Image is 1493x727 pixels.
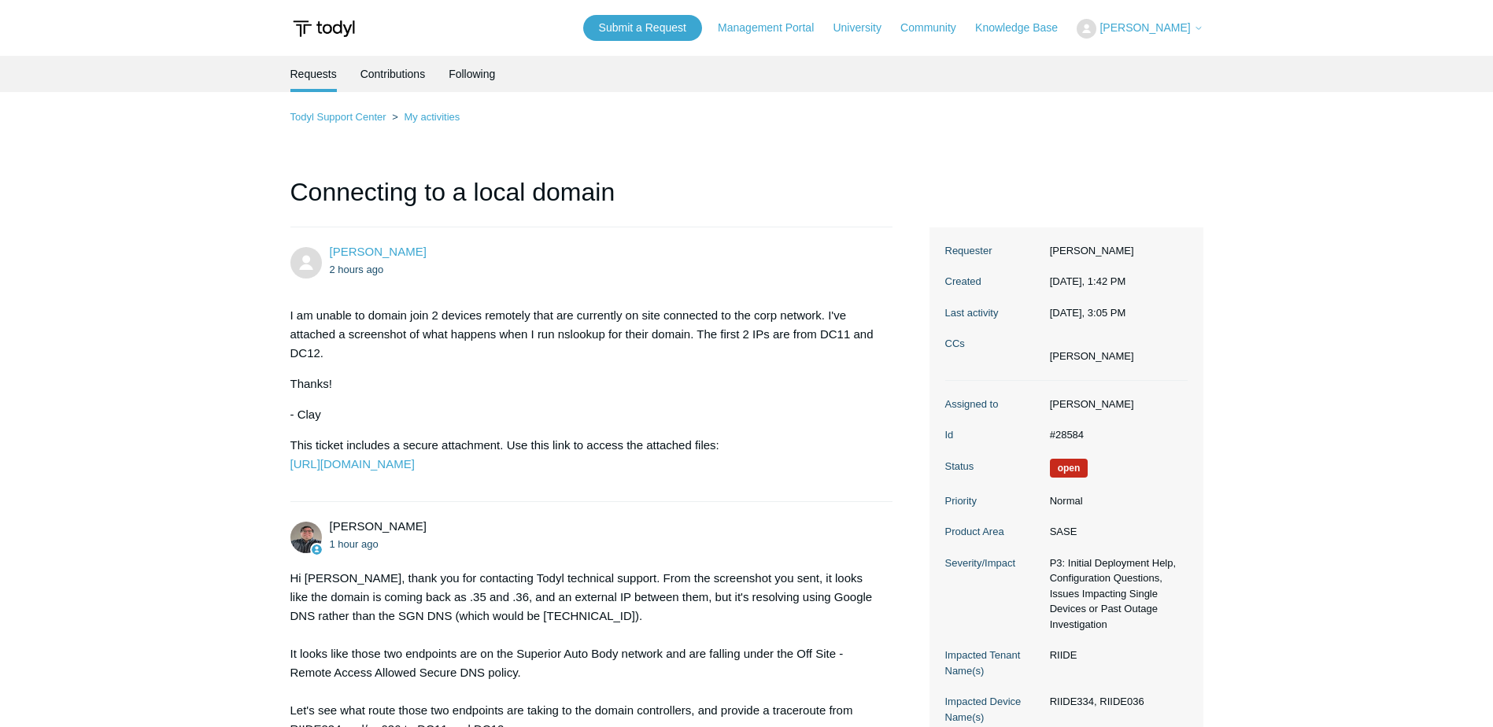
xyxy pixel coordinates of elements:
[1042,694,1188,710] dd: RIIDE334, RIIDE036
[1042,555,1188,633] dd: P3: Initial Deployment Help, Configuration Questions, Issues Impacting Single Devices or Past Out...
[583,15,702,41] a: Submit a Request
[290,375,878,393] p: Thanks!
[330,538,379,550] time: 10/01/2025, 14:10
[945,336,1042,352] dt: CCs
[975,20,1074,36] a: Knowledge Base
[945,459,1042,474] dt: Status
[945,243,1042,259] dt: Requester
[1042,243,1188,259] dd: [PERSON_NAME]
[290,306,878,363] p: I am unable to domain join 2 devices remotely that are currently on site connected to the corp ne...
[900,20,972,36] a: Community
[945,493,1042,509] dt: Priority
[290,111,386,123] a: Todyl Support Center
[1042,524,1188,540] dd: SASE
[290,436,878,474] p: This ticket includes a secure attachment. Use this link to access the attached files:
[1050,307,1126,319] time: 10/01/2025, 15:05
[1099,21,1190,34] span: [PERSON_NAME]
[1050,459,1088,478] span: We are working on a response for you
[1042,493,1188,509] dd: Normal
[1042,427,1188,443] dd: #28584
[290,173,893,227] h1: Connecting to a local domain
[945,305,1042,321] dt: Last activity
[449,56,495,92] a: Following
[290,405,878,424] p: - Clay
[290,111,390,123] li: Todyl Support Center
[945,397,1042,412] dt: Assigned to
[945,427,1042,443] dt: Id
[290,457,415,471] a: [URL][DOMAIN_NAME]
[330,245,427,258] span: Clay Wiebe
[833,20,896,36] a: University
[945,694,1042,725] dt: Impacted Device Name(s)
[290,56,337,92] li: Requests
[389,111,460,123] li: My activities
[330,245,427,258] a: [PERSON_NAME]
[330,519,427,533] span: Matt Robinson
[290,14,357,43] img: Todyl Support Center Help Center home page
[1042,648,1188,663] dd: RIIDE
[1050,349,1134,364] li: Erik Hjelte
[360,56,426,92] a: Contributions
[945,524,1042,540] dt: Product Area
[1077,19,1203,39] button: [PERSON_NAME]
[404,111,460,123] a: My activities
[718,20,830,36] a: Management Portal
[945,648,1042,678] dt: Impacted Tenant Name(s)
[330,264,384,275] time: 10/01/2025, 13:42
[1042,397,1188,412] dd: [PERSON_NAME]
[945,555,1042,571] dt: Severity/Impact
[945,274,1042,290] dt: Created
[1050,275,1126,287] time: 10/01/2025, 13:42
